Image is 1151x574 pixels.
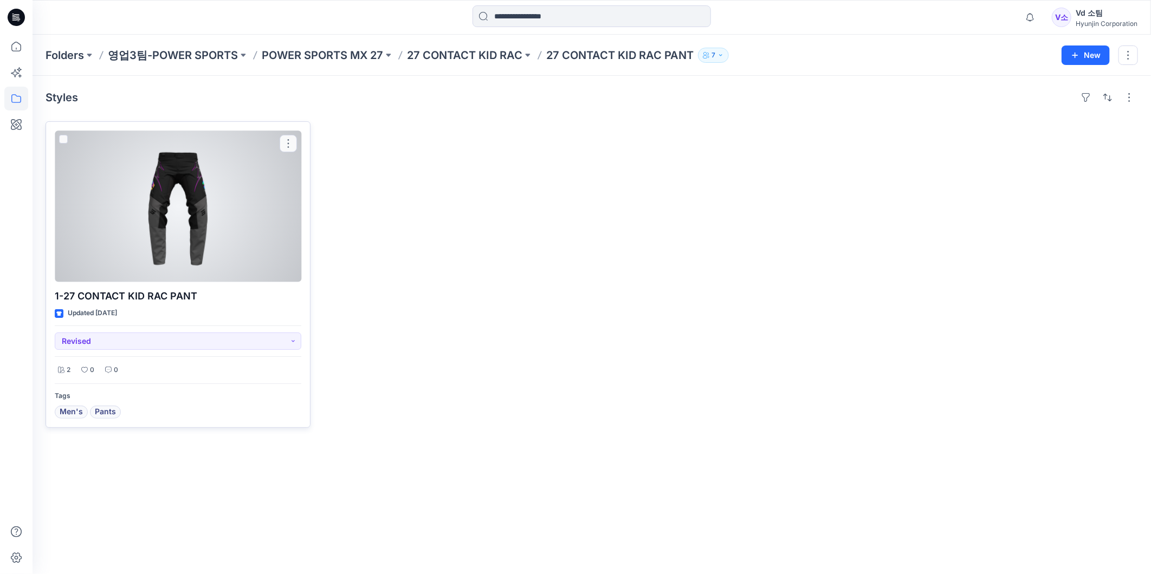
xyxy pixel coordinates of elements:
[108,48,238,63] a: 영업3팀-POWER SPORTS
[1076,6,1137,19] div: Vd 소팀
[60,406,83,419] span: Men's
[1076,19,1137,28] div: Hyunjin Corporation
[90,364,94,376] p: 0
[67,364,70,376] p: 2
[46,48,84,63] a: Folders
[712,49,715,61] p: 7
[114,364,118,376] p: 0
[55,289,301,304] p: 1-27 CONTACT KID RAC PANT
[262,48,383,63] a: POWER SPORTS MX 27
[407,48,522,63] a: 27 CONTACT KID RAC
[55,390,301,402] p: Tags
[46,91,78,104] h4: Styles
[1052,8,1071,27] div: V소
[546,48,694,63] p: 27 CONTACT KID RAC PANT
[55,131,301,282] a: 1-27 CONTACT KID RAC PANT
[68,308,117,319] p: Updated [DATE]
[1062,45,1110,65] button: New
[698,48,729,63] button: 7
[95,406,116,419] span: Pants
